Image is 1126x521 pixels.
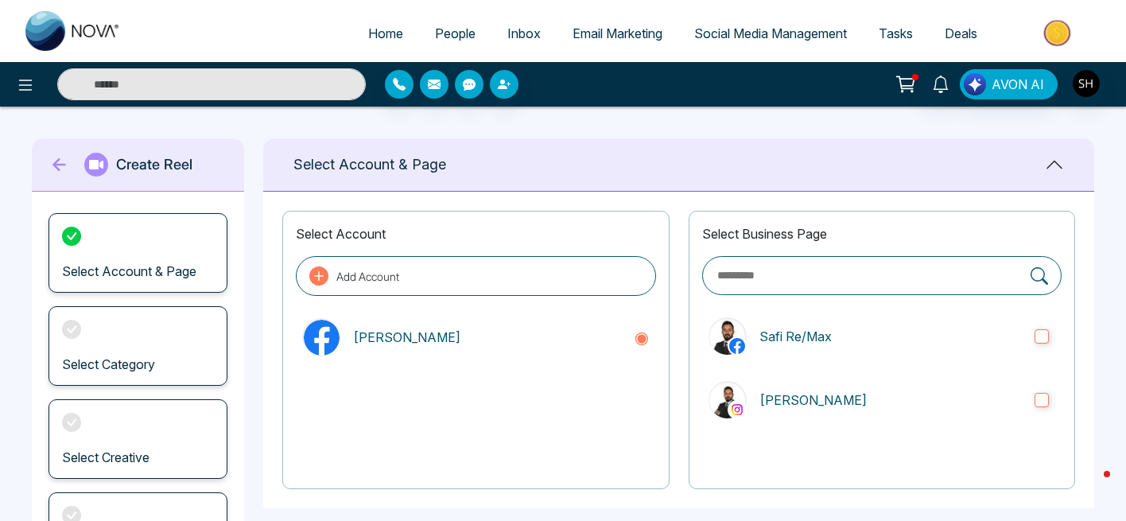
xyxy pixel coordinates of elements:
[759,327,1022,346] p: Safi Re/Max
[353,328,620,347] p: [PERSON_NAME]
[678,18,863,49] a: Social Media Management
[116,156,192,173] h1: Create Reel
[62,357,155,372] h3: Select Category
[1035,329,1049,344] input: Safi Re/MaxSafi Re/Max
[1073,70,1100,97] img: User Avatar
[296,256,655,296] button: Add Account
[879,25,913,41] span: Tasks
[491,18,557,49] a: Inbox
[945,25,977,41] span: Deals
[960,69,1058,99] button: AVON AI
[694,25,847,41] span: Social Media Management
[25,11,121,51] img: Nova CRM Logo
[863,18,929,49] a: Tasks
[964,73,986,95] img: Lead Flow
[709,383,745,418] img: Safi Hashemi
[759,391,1022,410] p: [PERSON_NAME]
[62,264,196,279] h3: Select Account & Page
[296,224,655,243] p: Select Account
[62,450,149,465] h3: Select Creative
[293,156,446,173] h1: Select Account & Page
[419,18,491,49] a: People
[1035,393,1049,407] input: instagramSafi Hashemi[PERSON_NAME]
[573,25,662,41] span: Email Marketing
[435,25,476,41] span: People
[992,75,1044,94] span: AVON AI
[1072,467,1110,505] iframe: Intercom live chat
[1001,15,1116,51] img: Market-place.gif
[709,319,745,355] img: Safi Re/Max
[368,25,403,41] span: Home
[507,25,541,41] span: Inbox
[929,18,993,49] a: Deals
[557,18,678,49] a: Email Marketing
[352,18,419,49] a: Home
[702,224,1062,243] p: Select Business Page
[729,402,745,418] img: instagram
[336,268,399,285] p: Add Account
